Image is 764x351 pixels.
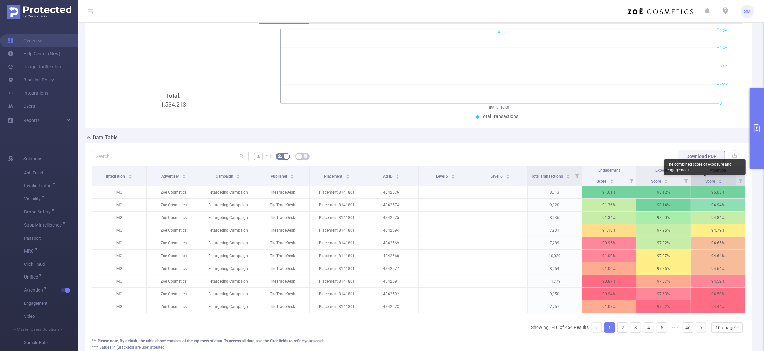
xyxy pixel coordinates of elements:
p: IMG [92,237,146,249]
p: 8,036 [528,212,582,224]
p: 94.64 % [691,262,745,275]
p: Zoe Cosmetics [147,250,201,262]
span: Score [706,179,716,183]
p: 4842577 [364,262,418,275]
p: Zoe Cosmetics [147,212,201,224]
p: Placement 8141801 [310,288,364,300]
i: icon: caret-up [610,178,613,180]
span: Engagement [24,297,78,310]
div: Sort [290,173,294,177]
p: 4842591 [364,275,418,287]
p: 94.84 % [691,212,745,224]
p: IMG [92,288,146,300]
span: # [265,154,268,159]
p: Retargeting Campaign [201,262,255,275]
p: 97.86 % [636,262,691,275]
p: TheTradeDesk [255,300,309,313]
i: icon: caret-down [182,176,186,178]
a: Integrations [8,86,48,99]
p: 90.94 % [582,288,636,300]
p: Retargeting Campaign [201,250,255,262]
span: Campaign [216,174,234,179]
p: IMG [92,262,146,275]
i: icon: caret-up [128,173,132,175]
i: icon: caret-up [182,173,186,175]
li: 46 [683,322,693,333]
tspan: 400K [720,83,728,87]
span: Anti-Fraud [24,167,78,180]
div: Sort [566,173,570,177]
i: icon: caret-down [290,176,294,178]
p: Retargeting Campaign [201,300,255,313]
a: 2 [618,323,628,332]
a: Help Center (New) [8,47,60,60]
li: Showing 1-10 of 454 Results [531,322,589,333]
p: Placement 8141801 [310,300,364,313]
p: 91.00 % [582,250,636,262]
p: 8,054 [528,262,582,275]
p: Placement 8141801 [310,224,364,237]
span: Total Transactions [531,174,564,179]
a: Users [8,99,35,112]
button: Download PDF [678,151,725,162]
span: Score [597,179,607,183]
p: Zoe Cosmetics [147,300,201,313]
div: 1,534,213 [94,91,253,201]
span: Integration [106,174,126,179]
p: Retargeting Campaign [201,212,255,224]
span: ••• [670,322,680,333]
p: 4842592 [364,288,418,300]
p: 4842576 [364,186,418,198]
i: icon: caret-up [506,173,510,175]
span: Invalid Traffic [24,183,54,188]
div: Sort [664,178,668,182]
p: 97.87 % [636,250,691,262]
p: 9,350 [528,288,582,300]
span: Level 5 [436,174,449,179]
li: 1 [604,322,615,333]
p: Retargeting Campaign [201,186,255,198]
p: Zoe Cosmetics [147,262,201,275]
input: Search... [92,151,249,161]
span: Passport [24,232,78,245]
p: Zoe Cosmetics [147,275,201,287]
p: Placement 8141801 [310,186,364,198]
img: Protected Media [7,5,71,19]
p: Retargeting Campaign [201,199,255,211]
p: 98.00 % [636,212,691,224]
p: IMG [92,275,146,287]
p: TheTradeDesk [255,186,309,198]
i: icon: caret-up [290,173,294,175]
i: icon: caret-down [506,176,510,178]
p: 7,289 [528,237,582,249]
span: Sample Rate [24,336,78,349]
span: Click Fraud [24,258,78,271]
i: icon: caret-down [719,181,722,183]
p: 91.08 % [582,300,636,313]
li: 4 [644,322,654,333]
li: Next 5 Pages [670,322,680,333]
p: IMG [92,250,146,262]
i: Filter menu [681,175,691,186]
a: 4 [644,323,654,332]
i: icon: left [595,326,599,329]
li: Previous Page [591,322,602,333]
span: Level 6 [491,174,504,179]
p: 90.87 % [582,275,636,287]
div: Sort [182,173,186,177]
div: Sort [451,173,455,177]
p: 4842575 [364,212,418,224]
i: icon: caret-up [566,173,570,175]
i: Filter menu [572,166,582,186]
i: icon: caret-down [566,176,570,178]
p: Placement 8141801 [310,275,364,287]
span: Advertiser [161,174,180,179]
p: 10,029 [528,250,582,262]
p: TheTradeDesk [255,288,309,300]
div: Sort [346,173,350,177]
p: TheTradeDesk [255,224,309,237]
div: Sort [506,173,510,177]
span: % [257,154,260,159]
p: Placement 8141801 [310,250,364,262]
span: Ad ID [383,174,394,179]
